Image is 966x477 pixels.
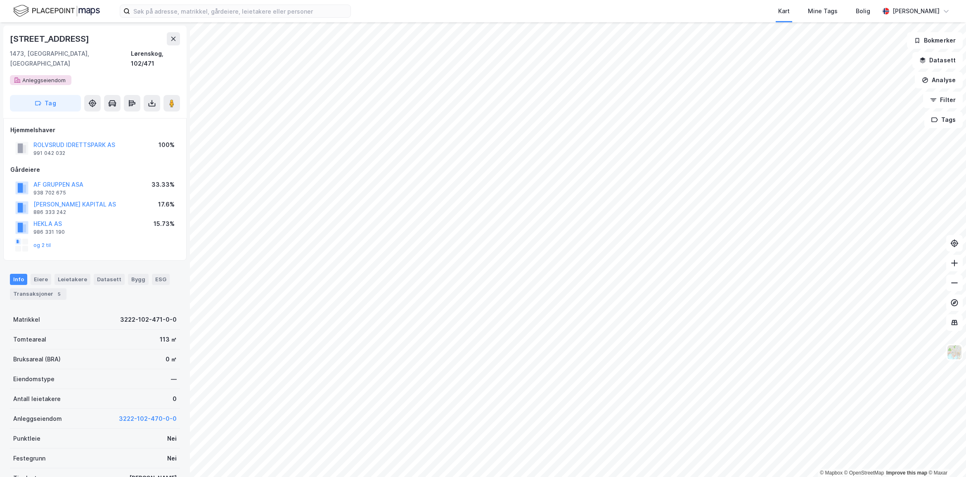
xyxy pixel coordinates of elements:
[167,453,177,463] div: Nei
[152,180,175,190] div: 33.33%
[119,414,177,424] button: 3222-102-470-0-0
[844,470,884,476] a: OpenStreetMap
[10,32,91,45] div: [STREET_ADDRESS]
[173,394,177,404] div: 0
[55,290,63,298] div: 5
[907,32,963,49] button: Bokmerker
[13,315,40,325] div: Matrikkel
[925,437,966,477] div: Kontrollprogram for chat
[54,274,90,285] div: Leietakere
[10,165,180,175] div: Gårdeiere
[10,95,81,112] button: Tag
[778,6,790,16] div: Kart
[13,453,45,463] div: Festegrunn
[167,434,177,444] div: Nei
[31,274,51,285] div: Eiere
[158,199,175,209] div: 17.6%
[856,6,870,16] div: Bolig
[893,6,940,16] div: [PERSON_NAME]
[923,92,963,108] button: Filter
[154,219,175,229] div: 15.73%
[166,354,177,364] div: 0 ㎡
[947,344,962,360] img: Z
[10,288,66,300] div: Transaksjoner
[924,112,963,128] button: Tags
[808,6,838,16] div: Mine Tags
[128,274,149,285] div: Bygg
[10,125,180,135] div: Hjemmelshaver
[33,150,65,157] div: 991 042 032
[10,274,27,285] div: Info
[13,414,62,424] div: Anleggseiendom
[33,229,65,235] div: 986 331 190
[13,4,100,18] img: logo.f888ab2527a4732fd821a326f86c7f29.svg
[10,49,131,69] div: 1473, [GEOGRAPHIC_DATA], [GEOGRAPHIC_DATA]
[13,335,46,344] div: Tomteareal
[152,274,170,285] div: ESG
[912,52,963,69] button: Datasett
[130,5,350,17] input: Søk på adresse, matrikkel, gårdeiere, leietakere eller personer
[886,470,927,476] a: Improve this map
[160,335,177,344] div: 113 ㎡
[33,209,66,216] div: 886 333 242
[13,354,61,364] div: Bruksareal (BRA)
[13,434,40,444] div: Punktleie
[33,190,66,196] div: 938 702 675
[13,374,54,384] div: Eiendomstype
[13,394,61,404] div: Antall leietakere
[171,374,177,384] div: —
[159,140,175,150] div: 100%
[131,49,180,69] div: Lørenskog, 102/471
[120,315,177,325] div: 3222-102-471-0-0
[94,274,125,285] div: Datasett
[925,437,966,477] iframe: Chat Widget
[820,470,843,476] a: Mapbox
[915,72,963,88] button: Analyse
